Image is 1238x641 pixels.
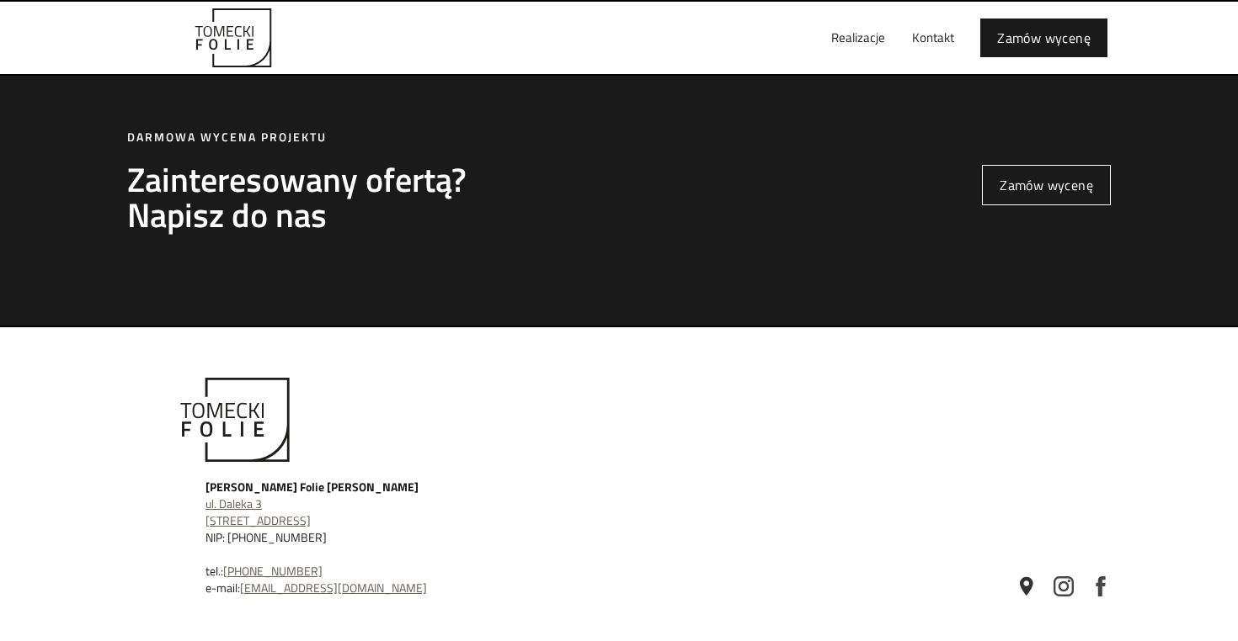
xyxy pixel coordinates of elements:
[223,562,323,580] a: [PHONE_NUMBER]
[899,11,968,65] a: Kontakt
[982,165,1111,205] a: Zamów wycenę
[980,19,1107,57] a: Zamów wycenę
[205,479,712,596] div: NIP: [PHONE_NUMBER] tel.: e-mail:
[240,579,427,596] a: [EMAIL_ADDRESS][DOMAIN_NAME]
[127,162,467,233] h2: Zainteresowany ofertą? Napisz do nas
[205,495,311,529] a: ul. Daleka 3[STREET_ADDRESS]
[818,11,899,65] a: Realizacje
[205,478,419,495] strong: [PERSON_NAME] Folie [PERSON_NAME]
[127,129,467,146] div: Darmowa wycena projektu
